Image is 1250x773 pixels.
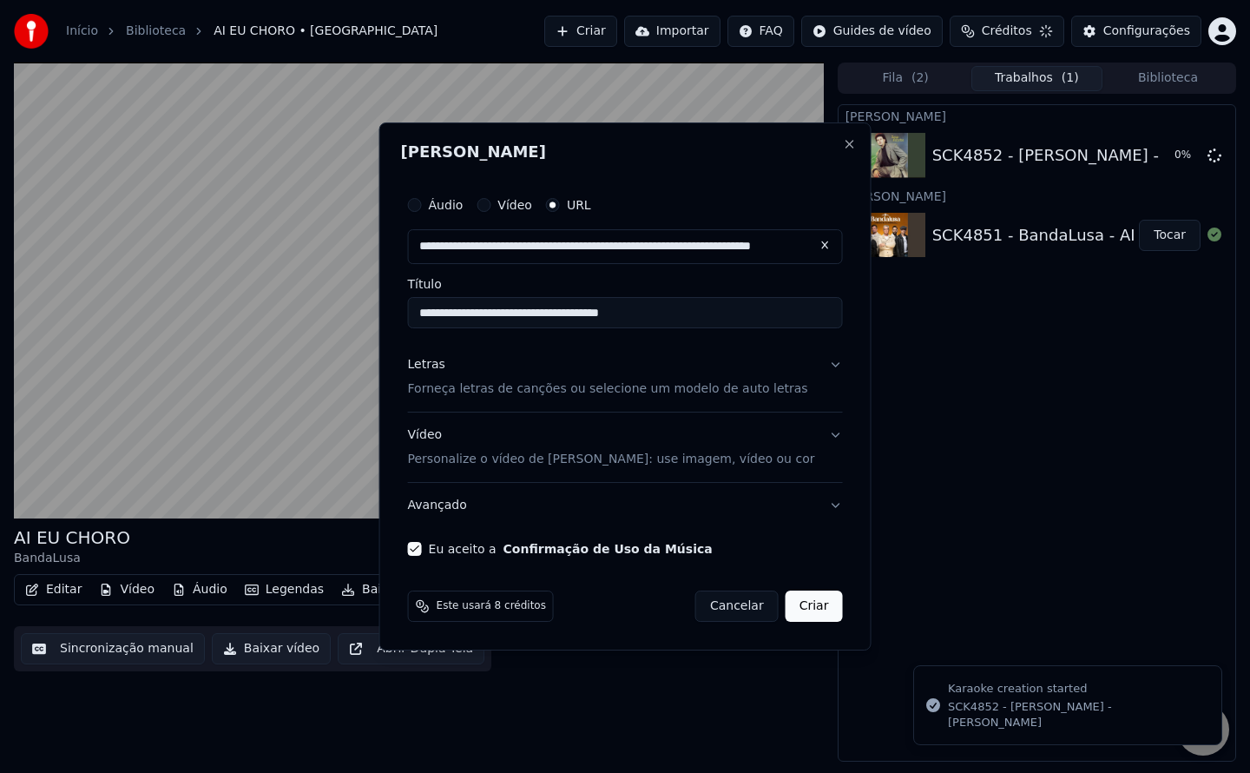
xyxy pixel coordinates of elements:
[408,342,843,412] button: LetrasForneça letras de canções ou selecione um modelo de auto letras
[497,199,532,211] label: Vídeo
[429,199,464,211] label: Áudio
[408,483,843,528] button: Avançado
[408,356,445,373] div: Letras
[401,144,850,160] h2: [PERSON_NAME]
[567,199,591,211] label: URL
[408,278,843,290] label: Título
[503,543,713,555] button: Eu aceito a
[408,426,815,468] div: Vídeo
[437,599,546,613] span: Este usará 8 créditos
[695,591,779,622] button: Cancelar
[786,591,843,622] button: Criar
[408,413,843,482] button: VídeoPersonalize o vídeo de [PERSON_NAME]: use imagem, vídeo ou cor
[429,543,713,555] label: Eu aceito a
[408,380,808,398] p: Forneça letras de canções ou selecione um modelo de auto letras
[408,451,815,468] p: Personalize o vídeo de [PERSON_NAME]: use imagem, vídeo ou cor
